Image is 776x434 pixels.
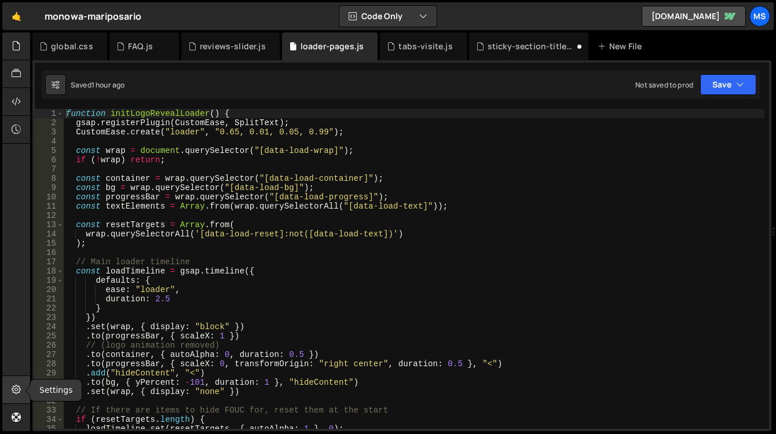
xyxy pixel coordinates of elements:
div: 8 [35,174,64,183]
button: Code Only [339,6,437,27]
div: 30 [35,378,64,387]
div: 35 [35,424,64,433]
div: New File [598,41,646,52]
div: reviews-slider.js [200,41,266,52]
div: 14 [35,229,64,239]
div: 2 [35,118,64,127]
div: 18 [35,267,64,276]
div: 7 [35,165,64,174]
div: 10 [35,192,64,202]
div: 9 [35,183,64,192]
button: Save [700,74,756,95]
div: 23 [35,313,64,322]
div: Not saved to prod [635,80,693,90]
div: monowa-mariposario [45,9,141,23]
a: ms [749,6,770,27]
div: Saved [71,80,125,90]
div: 6 [35,155,64,165]
div: 27 [35,350,64,359]
div: 3 [35,127,64,137]
div: Settings [30,380,82,401]
div: 17 [35,257,64,267]
div: 1 hour ago [91,80,125,90]
div: global.css [51,41,93,52]
a: 🤙 [2,2,31,30]
div: 25 [35,331,64,341]
div: 5 [35,146,64,155]
div: 29 [35,369,64,378]
a: [DOMAIN_NAME] [642,6,746,27]
div: 4 [35,137,64,146]
div: 21 [35,294,64,304]
div: 13 [35,220,64,229]
div: 19 [35,276,64,285]
div: loader-pages.js [301,41,364,52]
div: 22 [35,304,64,313]
div: 24 [35,322,64,331]
div: 20 [35,285,64,294]
div: 16 [35,248,64,257]
div: 34 [35,415,64,424]
div: tabs-visite.js [398,41,452,52]
div: 33 [35,406,64,415]
div: 26 [35,341,64,350]
div: FAQ.js [128,41,153,52]
div: 1 [35,109,64,118]
div: 12 [35,211,64,220]
div: sticky-section-title.js [488,41,574,52]
div: 11 [35,202,64,211]
div: 15 [35,239,64,248]
div: 28 [35,359,64,369]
